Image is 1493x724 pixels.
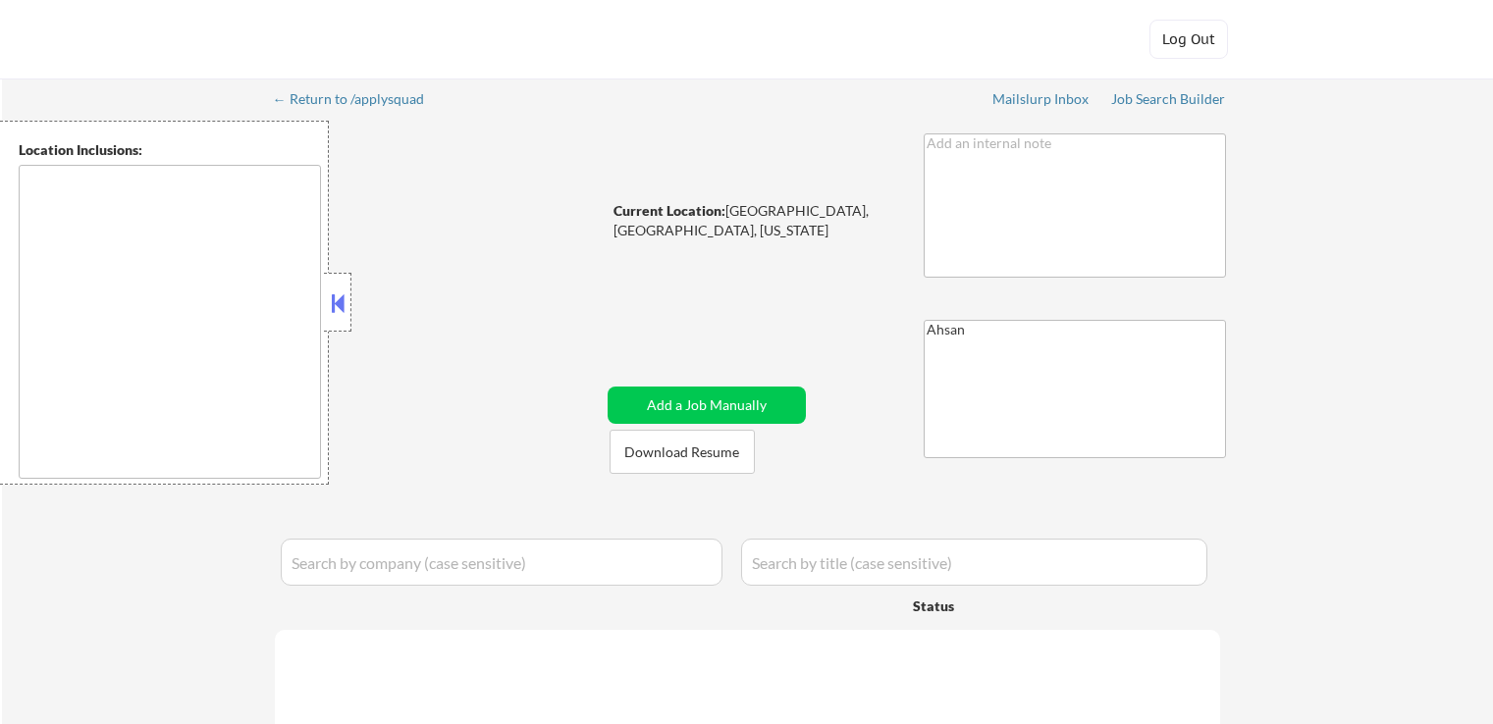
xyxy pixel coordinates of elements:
a: Mailslurp Inbox [992,91,1091,111]
div: Mailslurp Inbox [992,92,1091,106]
input: Search by title (case sensitive) [741,539,1207,586]
input: Search by company (case sensitive) [281,539,722,586]
div: Job Search Builder [1111,92,1226,106]
div: ← Return to /applysquad [273,92,443,106]
button: Log Out [1149,20,1228,59]
strong: Current Location: [613,202,725,219]
div: Status [913,588,1082,623]
div: [GEOGRAPHIC_DATA], [GEOGRAPHIC_DATA], [US_STATE] [613,201,891,239]
a: ← Return to /applysquad [273,91,443,111]
button: Add a Job Manually [608,387,806,424]
a: Job Search Builder [1111,91,1226,111]
button: Download Resume [610,430,755,474]
div: Location Inclusions: [19,140,321,160]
